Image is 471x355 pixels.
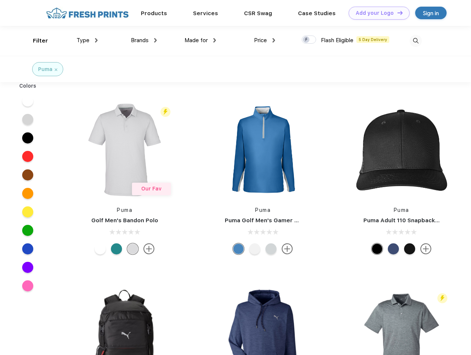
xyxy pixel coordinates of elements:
img: filter_cancel.svg [55,68,57,71]
a: Sign in [415,7,447,19]
div: Sign in [423,9,439,17]
div: Bright White [249,243,260,254]
span: Type [77,37,89,44]
div: Pma Blk Pma Blk [372,243,383,254]
span: Price [254,37,267,44]
a: Puma Golf Men's Gamer Golf Quarter-Zip [225,217,342,224]
img: func=resize&h=266 [75,101,174,199]
img: flash_active_toggle.svg [160,107,170,117]
div: Bright Cobalt [233,243,244,254]
a: Puma [117,207,132,213]
img: more.svg [143,243,155,254]
span: Flash Eligible [321,37,353,44]
span: Our Fav [141,186,162,192]
div: Peacoat Qut Shd [388,243,399,254]
img: dropdown.png [154,38,157,43]
img: desktop_search.svg [410,35,422,47]
div: Filter [33,37,48,45]
img: fo%20logo%202.webp [44,7,131,20]
div: Puma [38,65,52,73]
span: Made for [184,37,208,44]
span: 5 Day Delivery [356,36,389,43]
a: Puma [394,207,409,213]
a: Puma [255,207,271,213]
a: Products [141,10,167,17]
img: func=resize&h=266 [352,101,451,199]
img: dropdown.png [95,38,98,43]
div: High Rise [127,243,138,254]
img: more.svg [420,243,431,254]
a: CSR Swag [244,10,272,17]
div: Green Lagoon [111,243,122,254]
div: Bright White [95,243,106,254]
div: High Rise [265,243,277,254]
img: func=resize&h=266 [214,101,312,199]
div: Add your Logo [356,10,394,16]
a: Services [193,10,218,17]
img: more.svg [282,243,293,254]
img: dropdown.png [213,38,216,43]
div: Colors [14,82,42,90]
a: Golf Men's Bandon Polo [91,217,158,224]
img: flash_active_toggle.svg [437,293,447,303]
img: dropdown.png [272,38,275,43]
span: Brands [131,37,149,44]
div: Pma Blk with Pma Blk [404,243,415,254]
img: DT [397,11,403,15]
